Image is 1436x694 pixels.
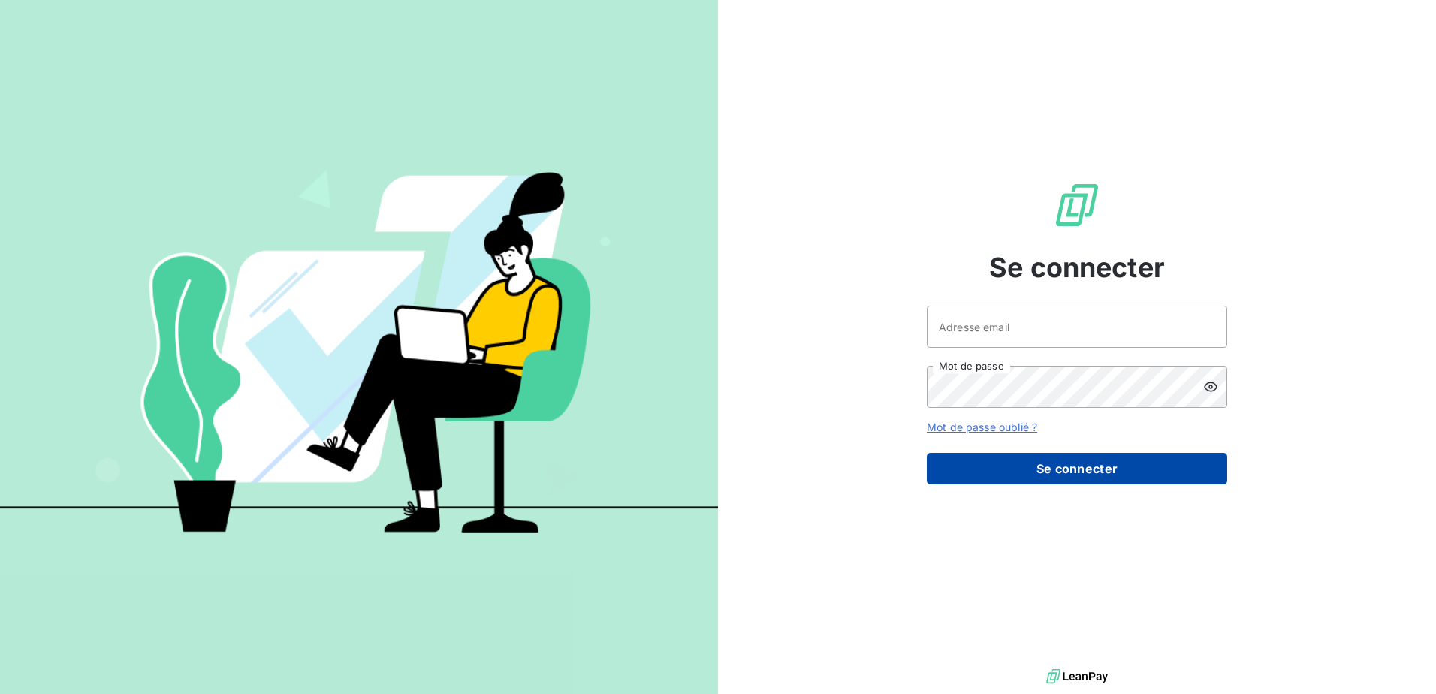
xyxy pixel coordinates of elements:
[989,247,1165,288] span: Se connecter
[1046,665,1108,688] img: logo
[1053,181,1101,229] img: Logo LeanPay
[927,421,1037,433] a: Mot de passe oublié ?
[927,453,1227,484] button: Se connecter
[927,306,1227,348] input: placeholder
